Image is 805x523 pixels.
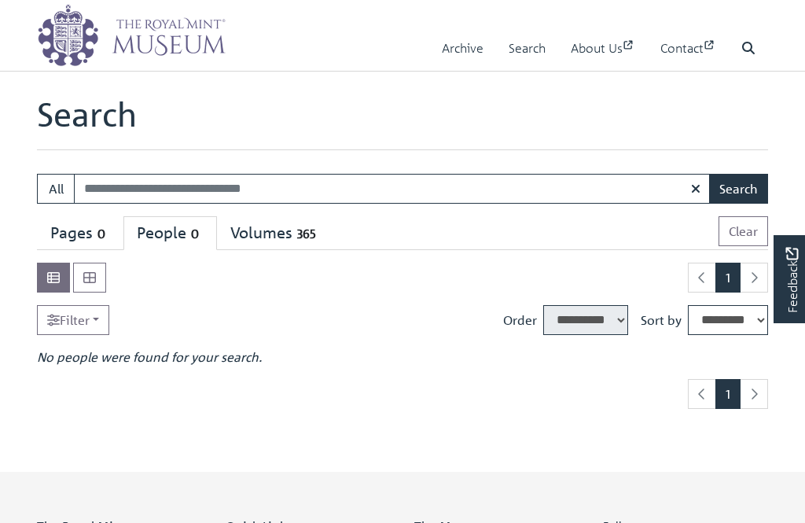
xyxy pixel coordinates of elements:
li: Previous page [688,263,716,293]
span: Goto page 1 [715,379,741,409]
label: Sort by [641,311,682,330]
span: 0 [93,225,110,243]
div: Pages [50,223,110,243]
li: Previous page [688,379,716,409]
span: Goto page 1 [715,263,741,293]
a: Search [509,26,546,71]
a: About Us [571,26,635,71]
label: Order [503,311,537,330]
em: No people were found for your search. [37,349,262,365]
nav: pagination [682,263,768,293]
span: Feedback [782,248,801,313]
a: Would you like to provide feedback? [774,235,805,323]
button: Search [709,174,768,204]
span: 365 [292,225,320,243]
span: 0 [186,225,204,243]
a: Contact [660,26,716,71]
a: Archive [442,26,483,71]
img: logo_wide.png [37,4,226,67]
div: People [137,223,204,243]
nav: pagination [682,379,768,409]
button: All [37,174,75,204]
div: Volumes [230,223,320,243]
button: Clear [719,216,768,246]
h1: Search [37,94,768,149]
input: Enter one or more search terms... [74,174,711,204]
a: Filter [37,305,109,335]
